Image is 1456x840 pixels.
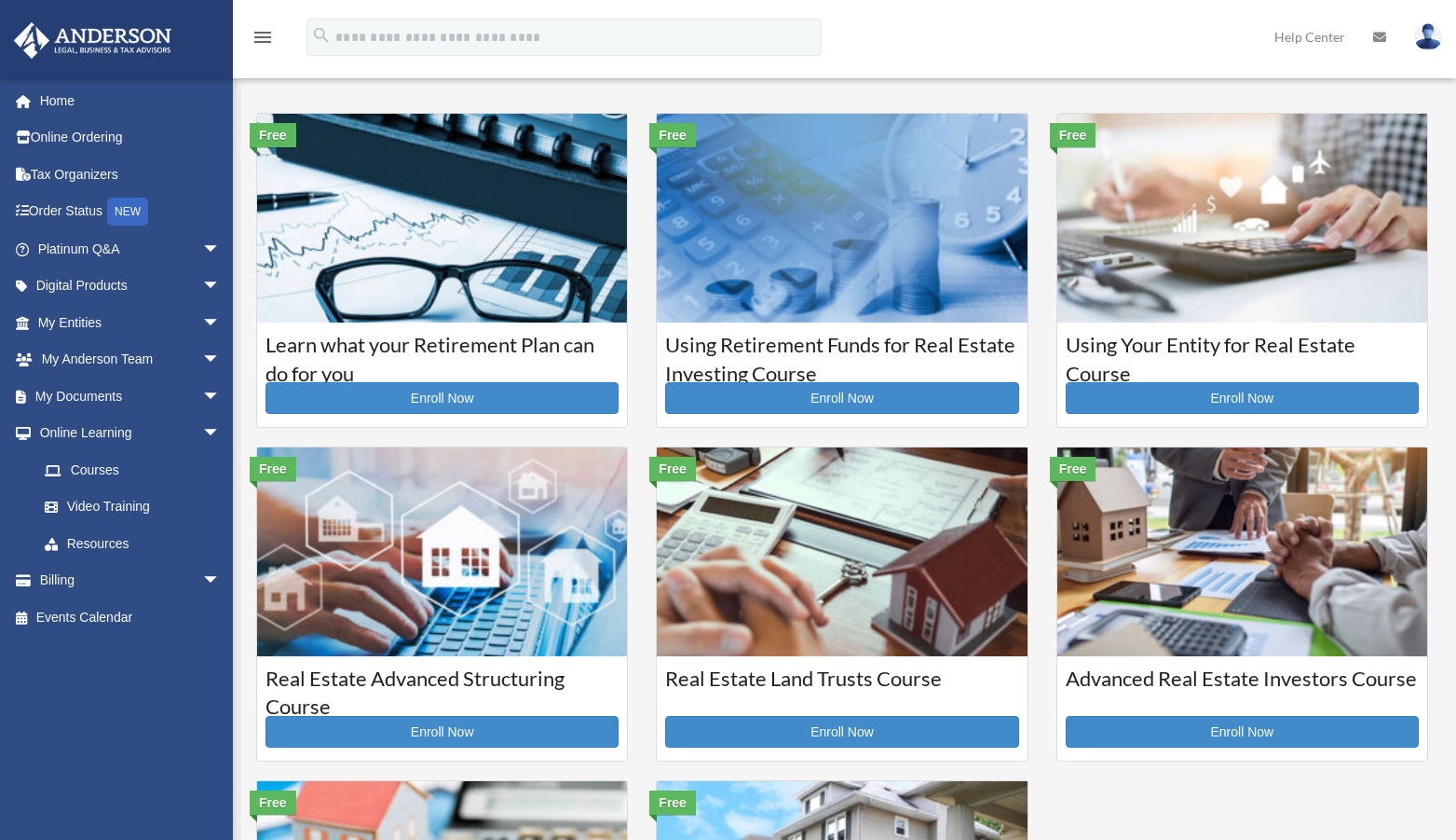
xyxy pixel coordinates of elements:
i: menu [252,26,274,48]
a: Video Training [26,489,249,526]
div: Free [1050,457,1096,481]
div: Free [250,123,296,147]
a: Enroll Now [665,716,1018,748]
a: My Anderson Teamarrow_drop_down [13,341,249,379]
a: Home [13,82,249,119]
a: My Documentsarrow_drop_down [13,378,249,415]
span: arrow_drop_down [202,415,239,453]
div: Free [649,791,696,815]
i: search [311,25,332,46]
a: Events Calendar [13,599,249,636]
a: Enroll Now [665,382,1018,414]
div: Free [649,123,696,147]
a: Online Learningarrow_drop_down [13,415,249,452]
a: Enroll Now [1066,382,1419,414]
div: Free [1050,123,1096,147]
a: Enroll Now [265,382,619,414]
div: Free [250,791,296,815]
a: Billingarrow_drop_down [13,562,249,599]
a: Digital Productsarrow_drop_down [13,268,249,305]
a: menu [252,33,274,48]
div: NEW [107,198,148,226]
img: User Pic [1414,23,1442,50]
span: arrow_drop_down [202,268,239,306]
a: Enroll Now [1066,716,1419,748]
div: Free [250,457,296,481]
h3: Using Retirement Funds for Real Estate Investing Course [665,331,1018,378]
h3: Real Estate Advanced Structuring Course [265,665,619,711]
span: arrow_drop_down [202,341,239,379]
h3: Using Your Entity for Real Estate Course [1066,331,1419,378]
a: Online Ordering [13,119,249,157]
a: Resources [26,525,249,562]
a: My Entitiesarrow_drop_down [13,304,249,341]
span: arrow_drop_down [202,562,239,600]
a: Courses [26,451,239,489]
a: Platinum Q&Aarrow_drop_down [13,230,249,268]
span: arrow_drop_down [202,304,239,342]
h3: Real Estate Land Trusts Course [665,665,1018,711]
h3: Learn what your Retirement Plan can do for you [265,331,619,378]
h3: Advanced Real Estate Investors Course [1066,665,1419,711]
a: Tax Organizers [13,156,249,193]
a: Order StatusNEW [13,193,249,231]
div: Free [649,457,696,481]
img: Anderson Advisors Platinum Portal [8,22,177,59]
span: arrow_drop_down [202,230,239,269]
span: arrow_drop_down [202,378,239,416]
a: Enroll Now [265,716,619,748]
